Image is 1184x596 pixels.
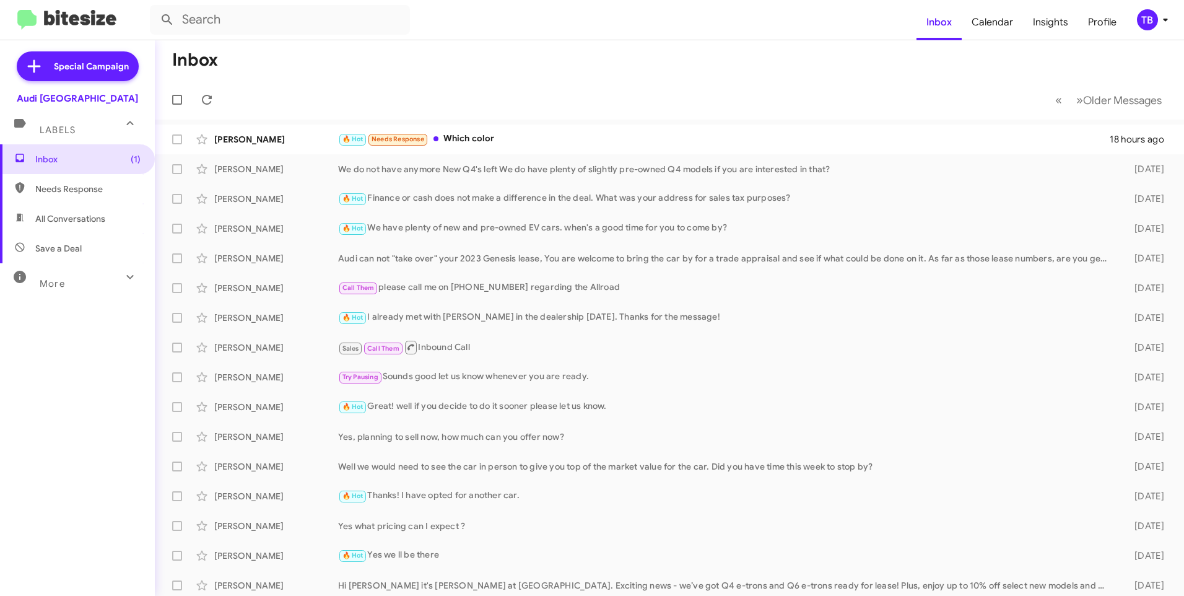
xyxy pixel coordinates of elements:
span: 🔥 Hot [342,551,363,559]
a: Inbox [916,4,962,40]
div: I already met with [PERSON_NAME] in the dealership [DATE]. Thanks for the message! [338,310,1115,325]
div: [PERSON_NAME] [214,312,338,324]
button: Next [1069,87,1169,113]
div: Yes what pricing can I expect ? [338,520,1115,532]
div: We do not have anymore New Q4's left We do have plenty of slightly pre-owned Q4 models if you are... [338,163,1115,175]
div: [PERSON_NAME] [214,371,338,383]
div: [DATE] [1115,579,1174,592]
span: 🔥 Hot [342,492,363,500]
span: All Conversations [35,213,105,225]
div: [PERSON_NAME] [214,550,338,562]
span: Inbox [35,153,141,165]
a: Profile [1078,4,1126,40]
div: Hi [PERSON_NAME] it's [PERSON_NAME] at [GEOGRAPHIC_DATA]. Exciting news - we’ve got Q4 e-trons an... [338,579,1115,592]
div: [PERSON_NAME] [214,579,338,592]
div: 18 hours ago [1110,133,1174,146]
span: Needs Response [372,135,424,143]
div: [DATE] [1115,460,1174,473]
div: [DATE] [1115,282,1174,294]
div: [PERSON_NAME] [214,163,338,175]
input: Search [150,5,410,35]
div: [PERSON_NAME] [214,401,338,413]
div: Inbound Call [338,340,1115,355]
div: We have plenty of new and pre-owned EV cars. when's a good time for you to come by? [338,221,1115,235]
h1: Inbox [172,50,218,70]
div: Which color [338,132,1110,146]
div: Yes we ll be there [338,548,1115,563]
div: [DATE] [1115,163,1174,175]
div: [DATE] [1115,401,1174,413]
span: Special Campaign [54,60,129,72]
span: 🔥 Hot [342,403,363,411]
button: TB [1126,9,1170,30]
div: Audi can not "take over" your 2023 Genesis lease, You are welcome to bring the car by for a trade... [338,252,1115,265]
div: [PERSON_NAME] [214,341,338,354]
span: 🔥 Hot [342,135,363,143]
div: [PERSON_NAME] [214,282,338,294]
a: Special Campaign [17,51,139,81]
span: 🔥 Hot [342,224,363,232]
div: Thanks! I have opted for another car. [338,489,1115,503]
span: Labels [40,125,76,136]
div: [DATE] [1115,371,1174,383]
div: please call me on [PHONE_NUMBER] regarding the Allroad [338,281,1115,295]
a: Calendar [962,4,1023,40]
div: [PERSON_NAME] [214,490,338,502]
div: Yes, planning to sell now, how much can you offer now? [338,431,1115,443]
div: [DATE] [1115,312,1174,324]
div: [DATE] [1115,431,1174,443]
span: More [40,278,65,289]
span: Older Messages [1083,94,1162,107]
div: [DATE] [1115,520,1174,532]
nav: Page navigation example [1048,87,1169,113]
span: Call Them [367,344,399,353]
span: 🔥 Hot [342,195,363,203]
div: Sounds good let us know whenever you are ready. [338,370,1115,384]
span: Call Them [342,284,375,292]
div: [DATE] [1115,252,1174,265]
button: Previous [1048,87,1069,113]
div: [DATE] [1115,490,1174,502]
div: [DATE] [1115,222,1174,235]
div: [PERSON_NAME] [214,460,338,473]
div: [PERSON_NAME] [214,193,338,205]
span: Sales [342,344,359,353]
div: [PERSON_NAME] [214,133,338,146]
div: Audi [GEOGRAPHIC_DATA] [17,92,138,105]
span: (1) [131,153,141,165]
div: [PERSON_NAME] [214,252,338,265]
a: Insights [1023,4,1078,40]
div: TB [1137,9,1158,30]
div: [PERSON_NAME] [214,222,338,235]
span: Save a Deal [35,242,82,255]
div: [PERSON_NAME] [214,431,338,443]
div: Well we would need to see the car in person to give you top of the market value for the car. Did ... [338,460,1115,473]
div: Finance or cash does not make a difference in the deal. What was your address for sales tax purpo... [338,191,1115,206]
div: Great! well if you decide to do it sooner please let us know. [338,400,1115,414]
span: » [1076,92,1083,108]
span: 🔥 Hot [342,313,363,322]
div: [DATE] [1115,193,1174,205]
span: Try Pausing [342,373,378,381]
div: [PERSON_NAME] [214,520,338,532]
div: [DATE] [1115,341,1174,354]
span: « [1055,92,1062,108]
span: Needs Response [35,183,141,195]
div: [DATE] [1115,550,1174,562]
